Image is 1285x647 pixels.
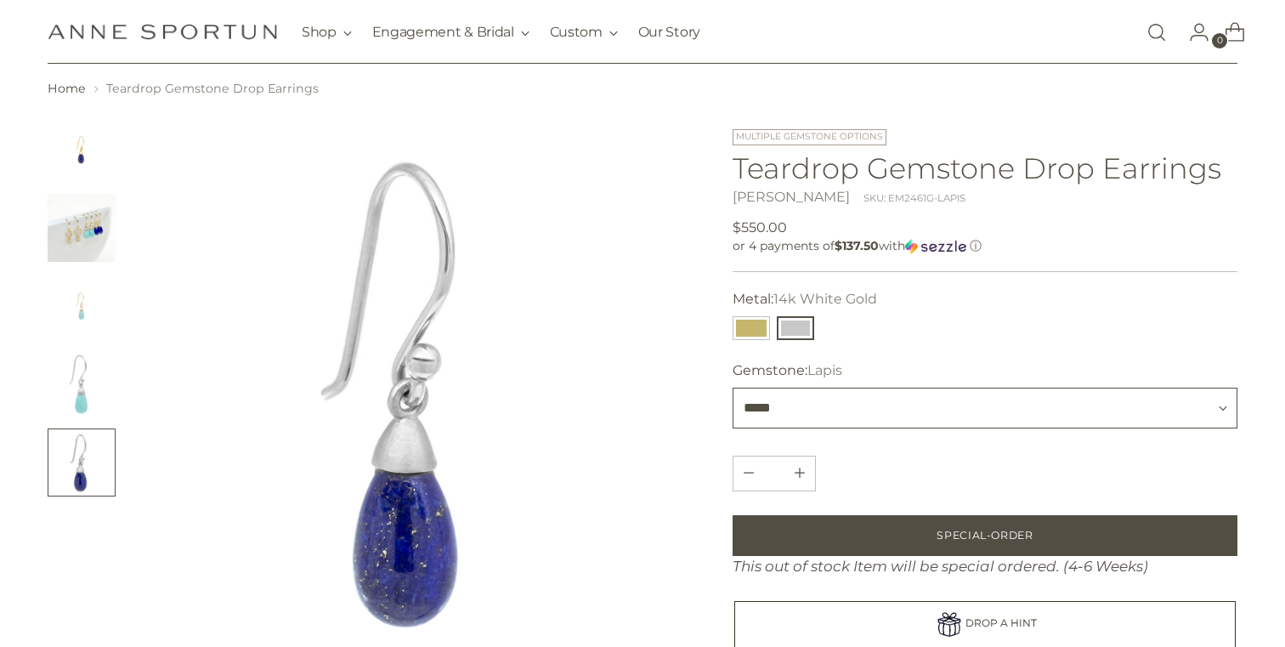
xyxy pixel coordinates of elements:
[638,14,700,51] a: Our Story
[937,528,1033,543] span: Special-Order
[48,272,116,340] button: Change image to image 3
[1212,33,1227,48] span: 0
[733,360,842,381] label: Gemstone:
[48,81,86,96] a: Home
[48,194,116,262] button: Change image to image 2
[48,24,277,40] a: Anne Sportun Fine Jewellery
[48,272,116,340] img: Teardrop Gemstone Drop Earrings - Anne Sportun Fine Jewellery
[835,238,879,253] span: $137.50
[784,457,815,491] button: Subtract product quantity
[733,457,764,491] button: Add product quantity
[733,189,850,205] a: [PERSON_NAME]
[754,457,795,491] input: Product quantity
[733,515,1237,556] button: Add to Bag
[1175,15,1209,49] a: Go to the account page
[48,80,1237,98] nav: breadcrumbs
[733,218,787,238] span: $550.00
[863,191,965,206] div: SKU: EM2461G-LAPIS
[733,289,877,309] label: Metal:
[48,194,116,262] img: Teardrop Gemstone Drop Earrings - Anne Sportun Fine Jewellery
[733,238,1237,254] div: or 4 payments of$137.50withSezzle Click to learn more about Sezzle
[733,556,1237,578] div: This out of stock Item will be special ordered. (4-6 Weeks)
[733,316,770,340] button: 18k Yellow Gold
[965,617,1037,630] span: DROP A HINT
[807,362,842,378] span: Lapis
[777,316,814,340] button: 14k White Gold
[372,14,529,51] button: Engagement & Bridal
[1140,15,1174,49] a: Open search modal
[48,350,116,418] button: Change image to image 4
[48,350,116,418] img: Teardrop Gemstone Drop Earrings - Anne Sportun Fine Jewellery
[48,116,116,184] button: Change image to image 1
[1211,15,1245,49] a: Open cart modal
[48,428,116,497] button: Change image to image 5
[733,238,1237,254] div: or 4 payments of with
[734,601,1236,647] a: DROP A HINT
[106,81,319,96] span: Teardrop Gemstone Drop Earrings
[733,152,1237,184] h1: Teardrop Gemstone Drop Earrings
[550,14,618,51] button: Custom
[48,116,116,184] img: Teardrop Gemstone Drop Earrings - Anne Sportun Fine Jewellery
[302,14,352,51] button: Shop
[773,291,877,307] span: 14k White Gold
[905,239,966,254] img: Sezzle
